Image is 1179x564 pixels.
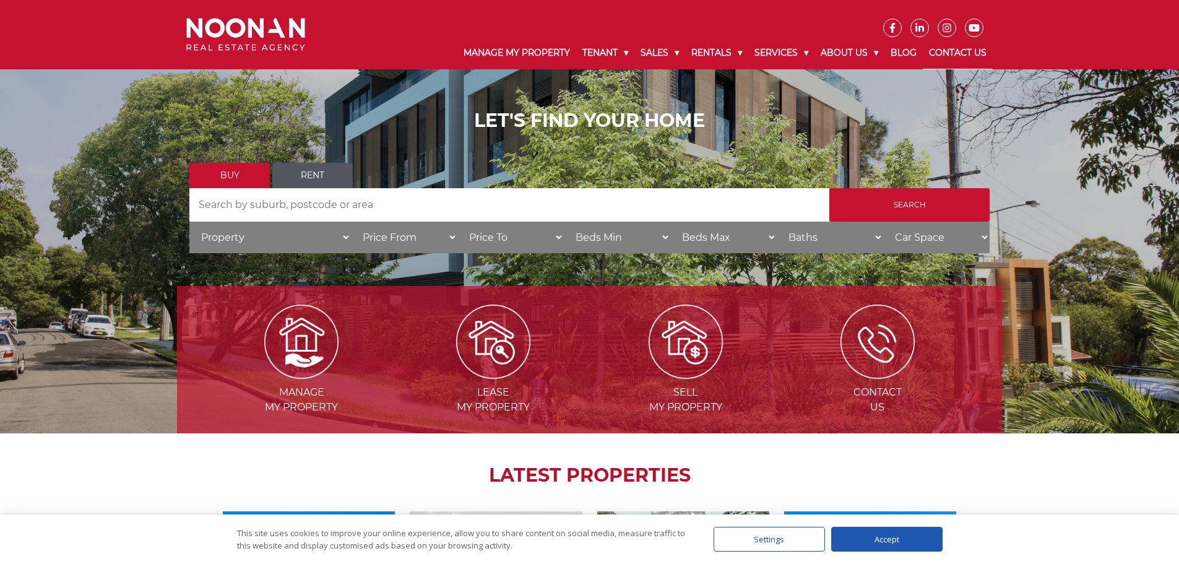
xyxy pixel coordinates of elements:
[591,335,780,413] a: Sellmy Property
[634,37,685,69] a: Sales
[189,163,270,188] a: Buy
[264,305,339,379] img: Manage my Property
[714,527,825,552] div: Settings
[208,464,971,487] h2: LATEST PROPERTIES
[840,305,915,379] img: ICONS
[456,305,530,379] img: Lease my property
[685,37,748,69] a: Rentals
[884,37,923,69] a: Blog
[783,385,972,415] span: Contact Us
[576,37,634,69] a: Tenant
[649,305,723,379] img: Sell my property
[207,385,396,415] span: Manage my Property
[831,527,943,552] div: Accept
[207,335,396,413] a: Managemy Property
[272,163,353,188] a: Rent
[399,335,588,413] a: Leasemy Property
[829,188,990,222] input: Search
[189,188,829,222] input: Search by suburb, postcode or area
[399,385,588,415] span: Lease my Property
[591,385,780,415] span: Sell my Property
[186,18,305,51] img: Noonan Real Estate Agency
[237,527,689,552] div: This site uses cookies to improve your online experience, allow you to share content on social me...
[748,37,814,69] a: Services
[923,37,993,69] a: Contact Us
[814,37,884,69] a: About Us
[457,37,576,69] a: Manage My Property
[783,335,972,413] a: ContactUs
[189,110,990,132] h1: LET'S FIND YOUR HOME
